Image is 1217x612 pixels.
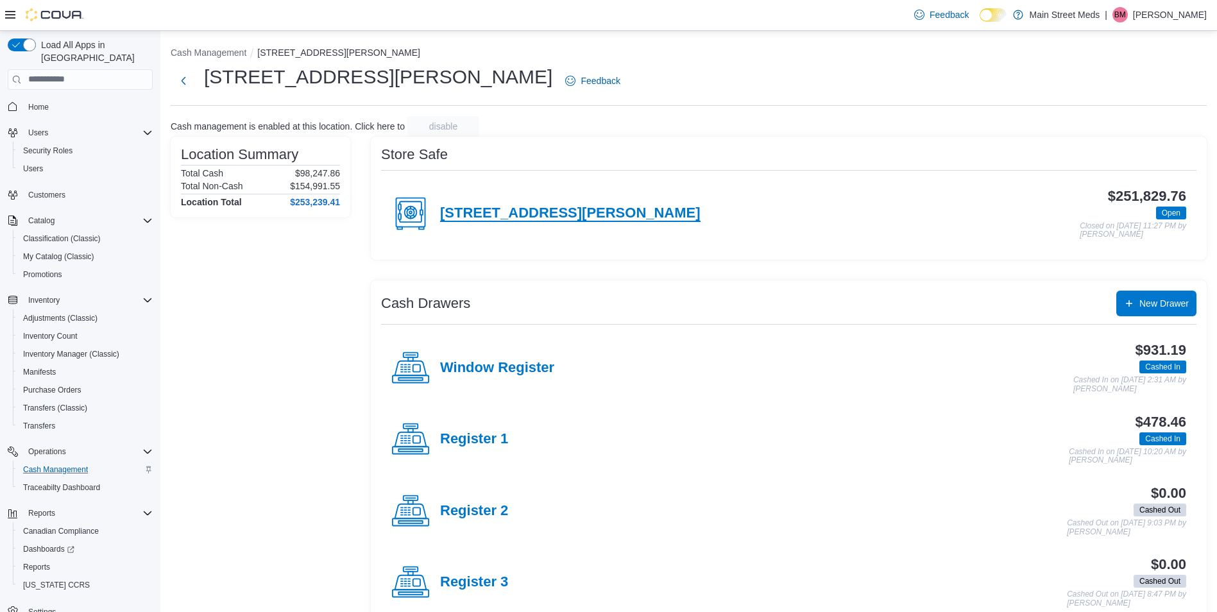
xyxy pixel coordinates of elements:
[23,234,101,244] span: Classification (Classic)
[23,506,60,521] button: Reports
[18,541,80,557] a: Dashboards
[23,213,60,228] button: Catalog
[23,213,153,228] span: Catalog
[23,444,71,459] button: Operations
[295,168,340,178] p: $98,247.86
[28,216,55,226] span: Catalog
[1133,7,1207,22] p: [PERSON_NAME]
[18,328,83,344] a: Inventory Count
[36,38,153,64] span: Load All Apps in [GEOGRAPHIC_DATA]
[28,102,49,112] span: Home
[23,99,153,115] span: Home
[560,68,625,94] a: Feedback
[18,346,153,362] span: Inventory Manager (Classic)
[13,345,158,363] button: Inventory Manager (Classic)
[3,443,158,461] button: Operations
[429,120,457,133] span: disable
[18,523,153,539] span: Canadian Compliance
[1073,376,1186,393] p: Cashed In on [DATE] 2:31 AM by [PERSON_NAME]
[13,540,158,558] a: Dashboards
[1151,557,1186,572] h3: $0.00
[23,331,78,341] span: Inventory Count
[13,399,158,417] button: Transfers (Classic)
[18,161,153,176] span: Users
[23,385,81,395] span: Purchase Orders
[930,8,969,21] span: Feedback
[18,400,153,416] span: Transfers (Classic)
[26,8,83,21] img: Cova
[3,212,158,230] button: Catalog
[1139,297,1189,310] span: New Drawer
[1139,432,1186,445] span: Cashed In
[257,47,420,58] button: [STREET_ADDRESS][PERSON_NAME]
[23,526,99,536] span: Canadian Compliance
[23,269,62,280] span: Promotions
[18,480,105,495] a: Traceabilty Dashboard
[23,251,94,262] span: My Catalog (Classic)
[23,125,153,140] span: Users
[23,562,50,572] span: Reports
[909,2,974,28] a: Feedback
[23,293,153,308] span: Inventory
[181,147,298,162] h3: Location Summary
[23,506,153,521] span: Reports
[18,364,61,380] a: Manifests
[440,205,701,222] h4: [STREET_ADDRESS][PERSON_NAME]
[23,146,72,156] span: Security Roles
[181,181,243,191] h6: Total Non-Cash
[181,168,223,178] h6: Total Cash
[18,161,48,176] a: Users
[1136,414,1186,430] h3: $478.46
[23,125,53,140] button: Users
[171,121,405,132] p: Cash management is enabled at this location. Click here to
[1162,207,1180,219] span: Open
[18,523,104,539] a: Canadian Compliance
[23,187,153,203] span: Customers
[18,382,153,398] span: Purchase Orders
[3,98,158,116] button: Home
[23,544,74,554] span: Dashboards
[18,400,92,416] a: Transfers (Classic)
[1139,361,1186,373] span: Cashed In
[18,143,153,158] span: Security Roles
[171,68,196,94] button: Next
[407,116,479,137] button: disable
[3,185,158,204] button: Customers
[18,231,153,246] span: Classification (Classic)
[204,64,552,90] h1: [STREET_ADDRESS][PERSON_NAME]
[3,124,158,142] button: Users
[18,541,153,557] span: Dashboards
[23,444,153,459] span: Operations
[23,421,55,431] span: Transfers
[18,480,153,495] span: Traceabilty Dashboard
[28,128,48,138] span: Users
[171,46,1207,62] nav: An example of EuiBreadcrumbs
[1145,361,1180,373] span: Cashed In
[28,446,66,457] span: Operations
[1151,486,1186,501] h3: $0.00
[3,504,158,522] button: Reports
[440,360,554,377] h4: Window Register
[23,367,56,377] span: Manifests
[18,231,106,246] a: Classification (Classic)
[1145,433,1180,445] span: Cashed In
[23,482,100,493] span: Traceabilty Dashboard
[18,382,87,398] a: Purchase Orders
[1069,448,1186,465] p: Cashed In on [DATE] 10:20 AM by [PERSON_NAME]
[171,47,246,58] button: Cash Management
[13,230,158,248] button: Classification (Classic)
[18,249,153,264] span: My Catalog (Classic)
[1134,575,1186,588] span: Cashed Out
[13,309,158,327] button: Adjustments (Classic)
[23,349,119,359] span: Inventory Manager (Classic)
[381,296,470,311] h3: Cash Drawers
[13,248,158,266] button: My Catalog (Classic)
[23,464,88,475] span: Cash Management
[1080,222,1186,239] p: Closed on [DATE] 11:27 PM by [PERSON_NAME]
[18,577,95,593] a: [US_STATE] CCRS
[13,160,158,178] button: Users
[23,293,65,308] button: Inventory
[18,364,153,380] span: Manifests
[18,143,78,158] a: Security Roles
